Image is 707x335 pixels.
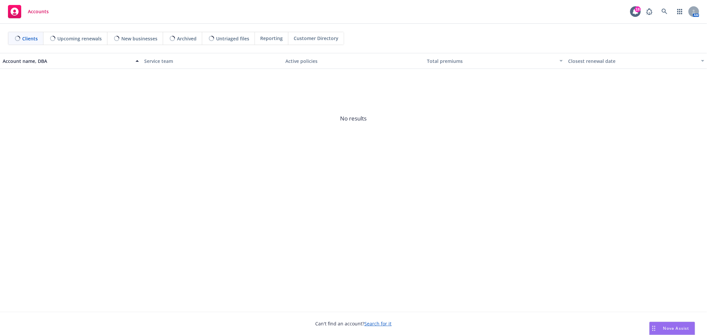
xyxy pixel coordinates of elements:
span: Untriaged files [216,35,249,42]
span: Archived [177,35,197,42]
span: Accounts [28,9,49,14]
a: Search [658,5,671,18]
span: Nova Assist [663,325,689,331]
div: Total premiums [427,58,556,65]
a: Report a Bug [643,5,656,18]
button: Closest renewal date [565,53,707,69]
span: Customer Directory [294,35,338,42]
span: Can't find an account? [316,320,392,327]
div: Service team [144,58,280,65]
span: Upcoming renewals [57,35,102,42]
button: Active policies [283,53,424,69]
button: Service team [142,53,283,69]
button: Total premiums [424,53,566,69]
a: Accounts [5,2,51,21]
span: Reporting [260,35,283,42]
span: Clients [22,35,38,42]
a: Switch app [673,5,686,18]
div: Drag to move [650,322,658,335]
span: New businesses [121,35,157,42]
a: Search for it [365,320,392,327]
button: Nova Assist [649,322,695,335]
div: Account name, DBA [3,58,132,65]
div: 18 [635,6,641,12]
div: Active policies [285,58,422,65]
div: Closest renewal date [568,58,697,65]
